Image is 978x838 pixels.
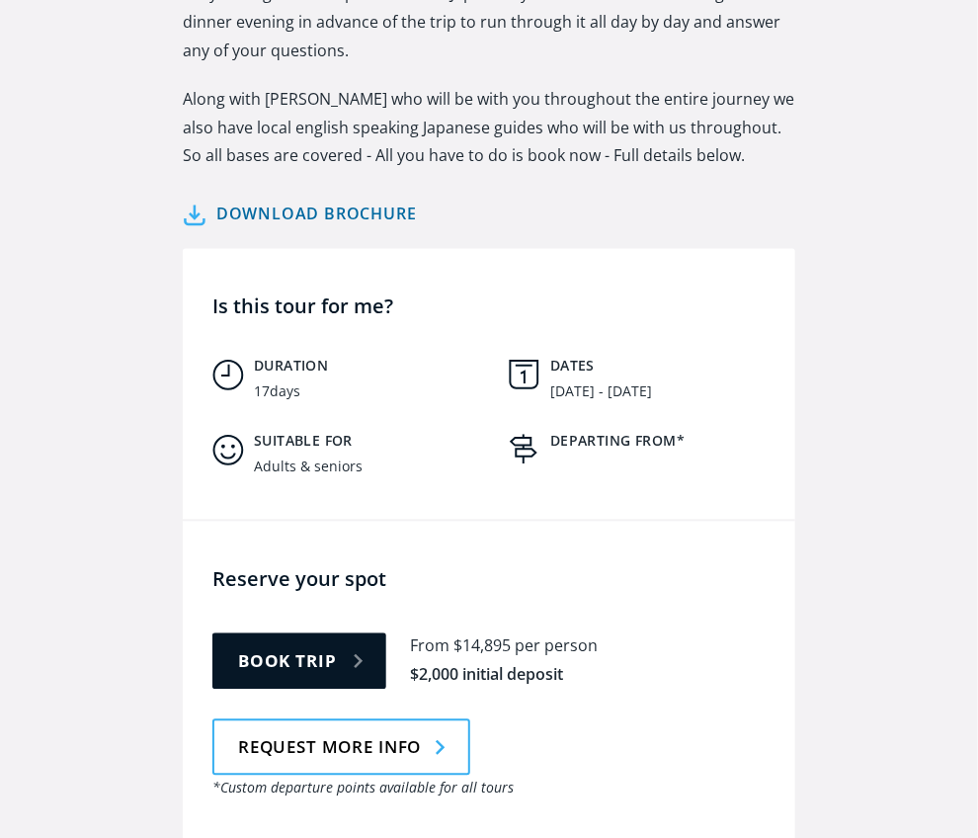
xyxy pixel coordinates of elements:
[270,384,300,401] div: days
[254,384,270,401] div: 17
[454,635,512,658] div: $14,895
[212,633,386,690] a: Book trip
[411,635,450,658] div: From
[550,384,652,401] div: [DATE] - [DATE]
[212,566,785,593] h4: Reserve your spot
[254,358,489,376] h5: Duration
[254,460,363,476] div: Adults & seniors
[183,85,795,171] p: Along with [PERSON_NAME] who will be with you throughout the entire journey we also have local en...
[550,358,785,376] h5: Dates
[212,779,514,797] em: *Custom departure points available for all tours
[463,664,564,687] div: initial deposit
[550,433,785,451] h5: Departing from*
[212,719,470,776] a: Request more info
[183,201,417,229] a: Download brochure
[254,433,489,451] h5: Suitable for
[516,635,599,658] div: per person
[212,293,785,320] h4: Is this tour for me?
[411,664,459,687] div: $2,000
